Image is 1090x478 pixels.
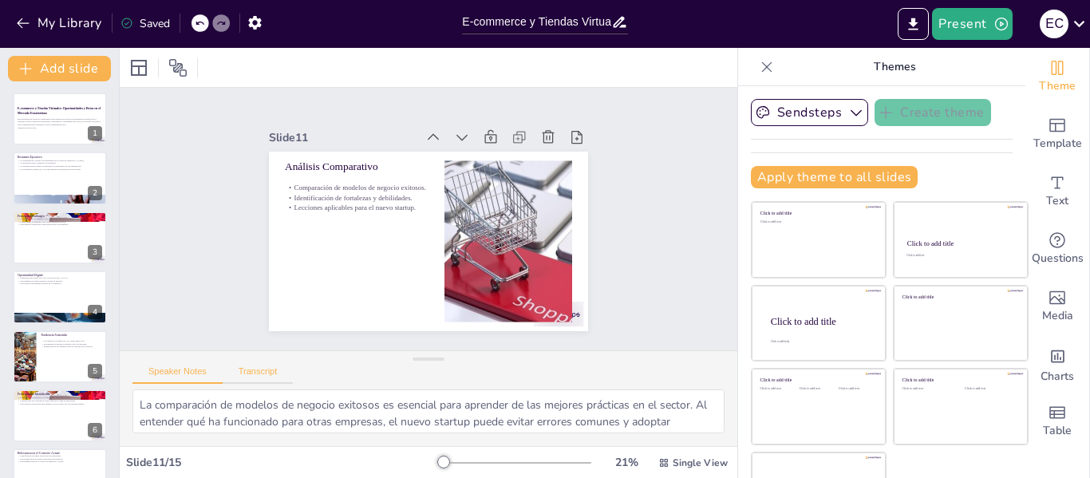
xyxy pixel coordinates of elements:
input: Insert title [462,10,611,34]
p: La viabilidad del startup está respaldada por el éxito de [PERSON_NAME]. [18,159,102,162]
div: E C [1040,10,1068,38]
div: 6 [88,423,102,437]
div: Add charts and graphs [1025,335,1089,393]
p: Resumen Ejecutivo [18,154,102,159]
div: 1 [88,126,102,140]
p: Oportunidad Digital [18,273,102,278]
button: Add slide [8,56,111,81]
p: Comparación de modelos de negocio exitosos. [288,168,432,192]
p: La experiencia del cliente se mejorará con algoritmos de recomendación. [18,164,102,168]
div: 2 [13,152,107,204]
div: 5 [13,330,107,383]
span: Text [1046,192,1068,210]
div: Click to add body [771,340,871,343]
span: Questions [1032,250,1084,267]
p: Generated with [URL] [18,126,102,129]
button: Export to PowerPoint [898,8,929,40]
div: 3 [13,211,107,264]
div: Click to add text [965,387,1015,391]
p: Tendencia Sostenida [41,332,102,337]
div: Click to add text [839,387,875,391]
p: Crecimiento del e-commerce en [GEOGRAPHIC_DATA] del 22% en 2024. [18,217,102,220]
p: Análisis Comparativo [290,144,435,174]
p: Necesidad de soluciones para integrar a las PYMES en el ecosistema digital. [18,402,102,405]
div: 1 [13,93,107,145]
p: Themes [780,48,1009,86]
div: 21 % [607,455,646,470]
div: 3 [88,245,102,259]
p: Crecimiento sostenido del 16% anual hasta 2025. [41,339,102,342]
div: 2 [88,186,102,200]
div: Add images, graphics, shapes or video [1025,278,1089,335]
button: Apply theme to all slides [751,166,918,188]
div: Click to add text [902,387,953,391]
div: Slide 11 [278,113,425,144]
span: Charts [1041,368,1074,385]
div: Click to add text [800,387,835,391]
p: Limitaciones en el análisis de datos afectan la toma de decisiones. [18,399,102,402]
button: Sendsteps [751,99,868,126]
div: Add a table [1025,393,1089,450]
div: Click to add title [907,239,1013,247]
div: 4 [13,271,107,323]
div: Change the overall theme [1025,48,1089,105]
p: Oportunidad para las PYMES de adaptarse y crecer. [18,460,102,464]
p: Oportunidad de captar clientes a través de móviles. [18,279,102,282]
p: Identificación de fortalezas y debilidades. [287,178,431,203]
div: Click to add title [771,315,873,326]
div: 6 [13,389,107,442]
div: Click to add text [760,387,796,391]
div: Click to add title [760,377,875,383]
span: Single View [673,456,728,469]
button: Speaker Notes [132,366,223,384]
p: Preparación de las empresas para un entorno en evolución. [41,345,102,348]
p: Penetración móvil del 92% en [GEOGRAPHIC_DATA]. [18,277,102,280]
div: 4 [88,305,102,319]
div: Click to add text [906,255,1013,258]
p: Necesidad de estrategias móviles en e-commerce. [18,282,102,286]
p: La propuesta busca optimizar el inventario. [18,161,102,164]
p: Problemática Identificada [18,392,102,397]
p: Proyecciones de superar USD 4.850 millones en 2025. [18,220,102,223]
span: Media [1042,307,1073,325]
span: Position [168,58,188,77]
div: Add ready made slides [1025,105,1089,163]
p: Transformación digital acelerada post-pandemia. [18,455,102,458]
p: Esta presentación explora la viabilidad de un startup de servicios de inteligencia artificial en ... [18,117,102,126]
p: Necesidad de soluciones tecnológicas para el crecimiento. [18,223,102,227]
div: Click to add title [902,294,1017,299]
div: Layout [126,55,152,81]
div: Get real-time input from your audience [1025,220,1089,278]
p: Movimiento económico superior a $6.100 millones. [41,342,102,346]
div: Click to add title [902,377,1017,383]
button: Transcript [223,366,294,384]
div: Saved [120,16,170,31]
span: Table [1043,422,1072,440]
div: Click to add title [760,211,875,216]
p: El crecimiento [PERSON_NAME] respalda la necesidad de este startup. [18,168,102,171]
button: Create theme [875,99,991,126]
p: Fragmentación [PERSON_NAME] como un desafío crítico. [18,397,102,400]
p: Ecosistema favorable para soluciones tecnológicas. [18,457,102,460]
div: Click to add text [760,220,875,224]
button: My Library [12,10,109,36]
span: Theme [1039,77,1076,95]
p: Principales Hallazgos [18,214,102,219]
button: Present [932,8,1012,40]
strong: E-commerce y Tiendas Virtuales: Oportunidades y Retos en el Mercado Ecuatoriano [18,107,101,115]
div: Add text boxes [1025,163,1089,220]
div: Slide 11 / 15 [126,455,438,470]
div: 5 [88,364,102,378]
p: Lecciones aplicables para el nuevo startup. [286,188,430,212]
p: Relevancia en el Contexto Actual [18,451,102,456]
button: E C [1040,8,1068,40]
textarea: La comparación de modelos de negocio exitosos es esencial para aprender de las mejores prácticas ... [132,389,725,433]
span: Template [1033,135,1082,152]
